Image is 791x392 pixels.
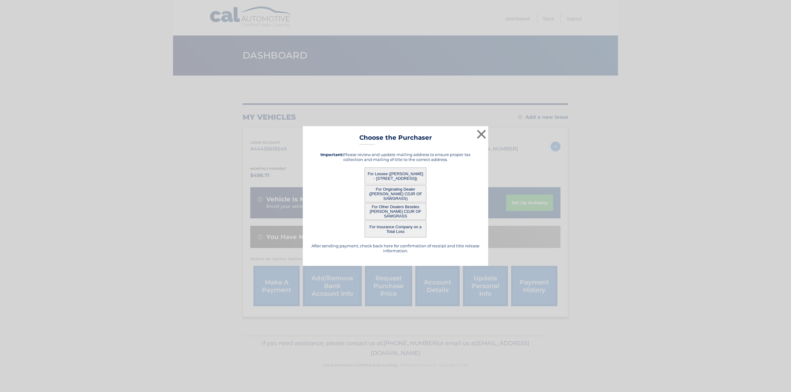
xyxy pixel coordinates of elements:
h5: After sending payment, check back here for confirmation of receipt and title release information. [311,243,480,253]
button: For Originating Dealer ([PERSON_NAME] CDJR OF SAWGRASS) [365,185,426,202]
button: For Other Dealers Besides [PERSON_NAME] CDJR OF SAWGRASS [365,203,426,220]
strong: Important: [320,152,343,157]
button: For Lessee ([PERSON_NAME] - [STREET_ADDRESS]) [365,167,426,184]
h5: Please review and update mailing address to ensure proper tax collection and mailing of title to ... [311,152,480,162]
h3: Choose the Purchaser [359,134,432,145]
button: For Insurance Company on a Total Loss [365,221,426,237]
button: × [475,128,488,140]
